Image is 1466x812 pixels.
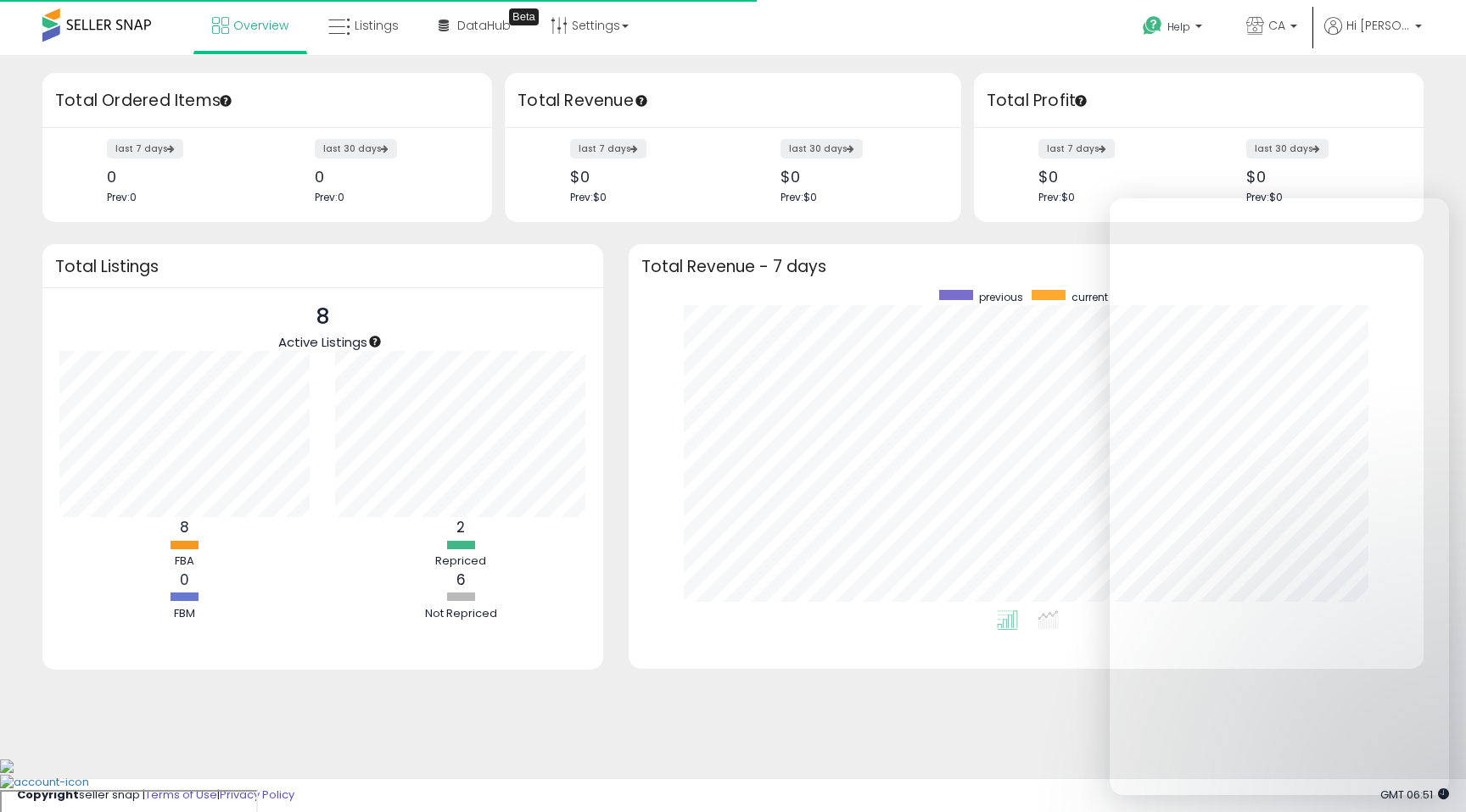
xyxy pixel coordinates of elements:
a: Help [1129,3,1219,55]
h3: Total Profit [987,89,1411,113]
div: Tooltip anchor [509,8,539,25]
span: current [1072,290,1108,304]
span: Prev: $0 [781,190,817,204]
span: Hi [PERSON_NAME] [1346,17,1410,34]
h3: Total Listings [55,260,590,273]
h3: Total Ordered Items [55,89,479,113]
span: Prev: $0 [1246,190,1283,204]
b: 8 [180,517,189,537]
b: 0 [180,570,189,590]
h3: Total Revenue - 7 days [641,260,1411,273]
div: Tooltip anchor [218,93,233,108]
span: Listings [355,17,399,34]
label: last 30 days [1246,139,1329,159]
div: Tooltip anchor [367,334,383,349]
span: DataHub [457,17,511,34]
label: last 30 days [315,139,397,159]
span: Prev: $0 [570,190,607,204]
div: 0 [315,168,462,186]
span: CA [1268,17,1285,34]
label: last 30 days [781,139,863,159]
span: Prev: $0 [1038,190,1075,204]
span: Active Listings [278,333,367,351]
div: $0 [570,168,720,186]
div: Not Repriced [410,606,512,622]
a: Hi [PERSON_NAME] [1324,17,1422,55]
span: Overview [233,17,288,34]
span: previous [979,290,1023,304]
span: Prev: 0 [315,190,344,204]
label: last 7 days [570,139,646,159]
i: Get Help [1142,15,1163,36]
span: Prev: 0 [107,190,137,204]
span: Help [1167,19,1190,34]
div: Tooltip anchor [1073,93,1088,108]
b: 6 [456,570,466,590]
h3: Total Revenue [518,89,948,113]
div: Repriced [410,553,512,570]
div: $0 [781,168,931,186]
div: $0 [1038,168,1186,186]
b: 2 [456,517,465,537]
label: last 7 days [107,139,183,159]
p: 8 [278,301,367,333]
label: last 7 days [1038,139,1115,159]
iframe: Intercom live chat [1110,198,1449,795]
div: $0 [1246,168,1394,186]
div: FBM [134,606,236,622]
div: FBA [134,553,236,570]
div: Tooltip anchor [634,93,649,108]
div: 0 [107,168,255,186]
